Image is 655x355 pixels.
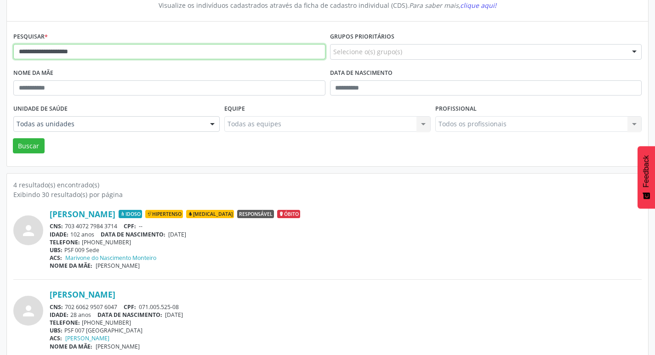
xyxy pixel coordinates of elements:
label: Data de nascimento [330,66,393,80]
span: ACS: [50,254,62,262]
div: 4 resultado(s) encontrado(s) [13,180,642,190]
span: CNS: [50,303,63,311]
span: UBS: [50,327,63,334]
label: Profissional [435,102,477,116]
label: Unidade de saúde [13,102,68,116]
span: CNS: [50,222,63,230]
span: TELEFONE: [50,319,80,327]
button: Buscar [13,138,45,154]
div: 28 anos [50,311,642,319]
span: ACS: [50,334,62,342]
a: [PERSON_NAME] [50,289,115,299]
span: Idoso [119,210,142,218]
span: CPF: [124,303,136,311]
span: [MEDICAL_DATA] [186,210,234,218]
span: Óbito [277,210,300,218]
span: 071.005.525-08 [139,303,179,311]
span: DATA DE NASCIMENTO: [101,231,165,238]
span: Todas as unidades [17,119,201,129]
label: Equipe [224,102,245,116]
span: NOME DA MÃE: [50,262,92,270]
div: [PHONE_NUMBER] [50,319,642,327]
span: Selecione o(s) grupo(s) [333,47,402,56]
span: DATA DE NASCIMENTO: [97,311,162,319]
span: CPF: [124,222,136,230]
i: person [20,222,37,239]
div: Exibindo 30 resultado(s) por página [13,190,642,199]
span: Hipertenso [145,210,183,218]
label: Grupos prioritários [330,30,394,44]
button: Feedback - Mostrar pesquisa [638,146,655,208]
span: Responsável [237,210,274,218]
a: [PERSON_NAME] [50,209,115,219]
a: [PERSON_NAME] [65,334,109,342]
div: PSF 009 Sede [50,246,642,254]
span: [PERSON_NAME] [96,262,140,270]
div: Visualize os indivíduos cadastrados através da ficha de cadastro individual (CDS). [20,0,635,10]
label: Pesquisar [13,30,48,44]
span: -- [139,222,142,230]
span: IDADE: [50,311,68,319]
span: Feedback [642,155,650,187]
span: NOME DA MÃE: [50,343,92,350]
label: Nome da mãe [13,66,53,80]
a: Marivone do Nascimento Monteiro [65,254,156,262]
span: TELEFONE: [50,238,80,246]
div: 102 anos [50,231,642,238]
span: [DATE] [165,311,183,319]
i: person [20,303,37,319]
div: 702 6062 9507 6047 [50,303,642,311]
div: [PHONE_NUMBER] [50,238,642,246]
div: 703 4072 7984 3714 [50,222,642,230]
span: IDADE: [50,231,68,238]
div: PSF 007 [GEOGRAPHIC_DATA] [50,327,642,334]
span: [PERSON_NAME] [96,343,140,350]
i: Para saber mais, [409,1,496,10]
span: UBS: [50,246,63,254]
span: clique aqui! [460,1,496,10]
span: [DATE] [168,231,186,238]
